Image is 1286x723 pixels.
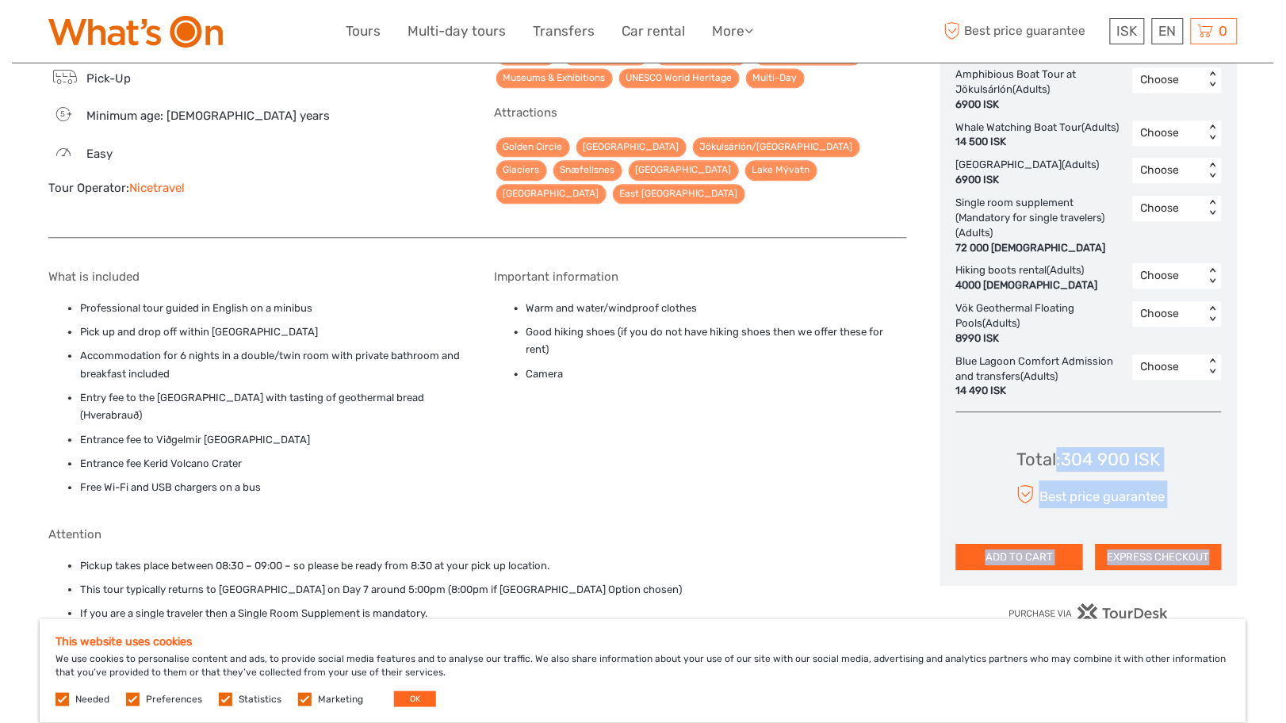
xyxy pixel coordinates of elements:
h5: Attention [48,527,907,541]
a: East [GEOGRAPHIC_DATA] [613,184,745,204]
a: Multi-day tours [408,20,506,43]
div: Blue Lagoon Comfort Admission and transfers (Adults) [956,354,1133,400]
a: [GEOGRAPHIC_DATA] [576,137,687,157]
li: If you are a single traveler then a Single Room Supplement is mandatory. [80,605,907,622]
div: < > [1207,124,1220,141]
li: Entrance fee to Viðgelmir [GEOGRAPHIC_DATA] [80,431,461,449]
a: More [712,20,753,43]
img: What's On [48,16,223,48]
div: Choose [1141,125,1197,141]
a: Golden Circle [496,137,570,157]
button: OK [394,691,436,707]
li: Good hiking shoes (if you do not have hiking shoes then we offer these for rent) [526,323,908,359]
span: Easy [86,147,113,161]
a: Snæfellsnes [553,160,622,180]
div: < > [1207,358,1220,375]
a: Tours [346,20,381,43]
li: This tour typically returns to [GEOGRAPHIC_DATA] on Day 7 around 5:00pm (8:00pm if [GEOGRAPHIC_DA... [80,581,907,599]
li: Professional tour guided in English on a minibus [80,300,461,317]
h5: Attractions [495,105,908,120]
h5: What is included [48,270,461,284]
button: ADD TO CART [956,544,1083,571]
label: Preferences [146,693,202,706]
div: [GEOGRAPHIC_DATA] (Adults) [956,158,1108,188]
div: 6900 ISK [956,173,1100,188]
span: ISK [1117,23,1138,39]
div: 4000 [DEMOGRAPHIC_DATA] [956,278,1098,293]
div: Choose [1141,306,1197,322]
div: Amphibious Boat Tour at Jökulsárlón (Adults) [956,67,1133,113]
button: Open LiveChat chat widget [182,25,201,44]
label: Needed [75,693,109,706]
li: Warm and water/windproof clothes [526,300,908,317]
a: Jökulsárlón/[GEOGRAPHIC_DATA] [693,137,860,157]
div: Hiking boots rental (Adults) [956,263,1106,293]
a: Lake Mývatn [745,160,817,180]
a: Nicetravel [129,181,185,195]
div: Total : 304 900 ISK [1017,447,1161,472]
span: Minimum age: [DEMOGRAPHIC_DATA] years [86,109,330,123]
div: Vök Geothermal Floating Pools (Adults) [956,301,1133,346]
li: Pickup takes place between 08:30 – 09:00 – so please be ready from 8:30 at your pick up location. [80,557,907,575]
img: PurchaseViaTourDesk.png [1009,603,1169,623]
a: Glaciers [496,160,547,180]
a: [GEOGRAPHIC_DATA] [629,160,739,180]
div: Choose [1141,201,1197,216]
a: UNESCO World Heritage [619,68,740,88]
div: Choose [1141,268,1197,284]
div: Single room supplement (Mandatory for single travelers) (Adults) [956,196,1133,255]
div: Tour Operator: [48,180,461,197]
div: Choose [1141,72,1197,88]
div: < > [1207,163,1220,179]
div: 6900 ISK [956,98,1125,113]
div: 72 000 [DEMOGRAPHIC_DATA] [956,241,1125,256]
div: 14 500 ISK [956,135,1120,150]
div: Choose [1141,359,1197,375]
li: Accommodation for 6 nights in a double/twin room with private bathroom and breakfast included [80,347,461,383]
div: Whale Watching Boat Tour (Adults) [956,120,1127,151]
li: Pick up and drop off within [GEOGRAPHIC_DATA] [80,323,461,341]
div: We use cookies to personalise content and ads, to provide social media features and to analyse ou... [40,619,1246,723]
li: Camera [526,365,908,383]
a: Car rental [622,20,685,43]
div: < > [1207,268,1220,285]
a: Transfers [533,20,595,43]
h5: This website uses cookies [55,635,1231,648]
div: EN [1152,18,1184,44]
label: Statistics [239,693,281,706]
a: Museums & Exhibitions [496,68,613,88]
div: < > [1207,201,1220,217]
div: < > [1207,306,1220,323]
button: EXPRESS CHECKOUT [1096,544,1223,571]
div: Choose [1141,163,1197,178]
span: 0 [1217,23,1231,39]
label: Marketing [318,693,363,706]
a: [GEOGRAPHIC_DATA] [496,184,607,204]
li: Entry fee to the [GEOGRAPHIC_DATA] with tasting of geothermal bread (Hverabrauð) [80,389,461,425]
li: Free Wi-Fi and USB chargers on a bus [80,479,461,496]
h5: Important information [495,270,908,284]
li: Entrance fee Kerid Volcano Crater [80,455,461,472]
div: Best price guarantee [1013,480,1165,508]
a: Multi-Day [746,68,805,88]
span: Pick-Up [86,71,131,86]
div: < > [1207,71,1220,88]
div: 8990 ISK [956,331,1125,346]
div: 14 490 ISK [956,384,1125,399]
span: Best price guarantee [940,18,1106,44]
span: 5 [51,109,74,120]
p: We're away right now. Please check back later! [22,28,179,40]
